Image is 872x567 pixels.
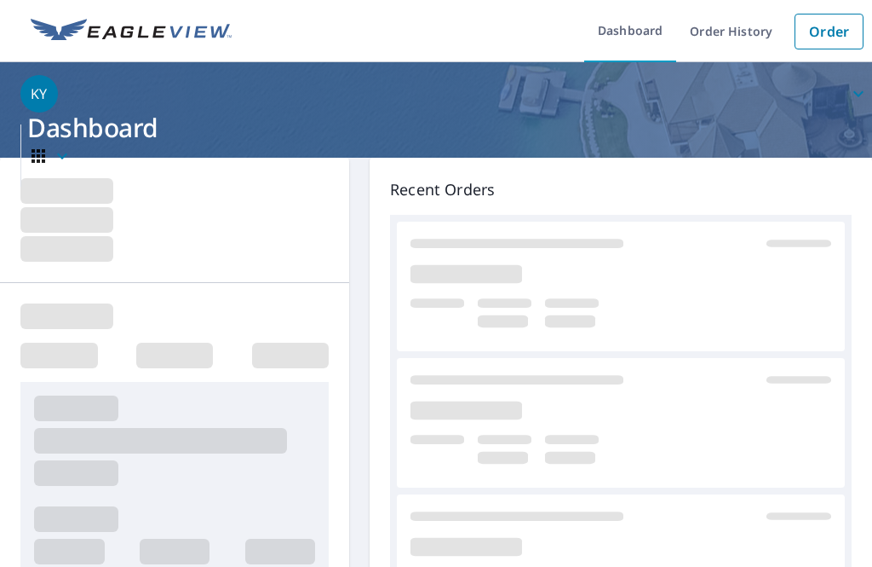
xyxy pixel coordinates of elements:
[20,110,852,145] h1: Dashboard
[20,75,58,113] div: KY
[795,14,863,49] a: Order
[20,62,872,124] button: KY
[390,178,852,201] p: Recent Orders
[31,19,232,44] img: EV Logo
